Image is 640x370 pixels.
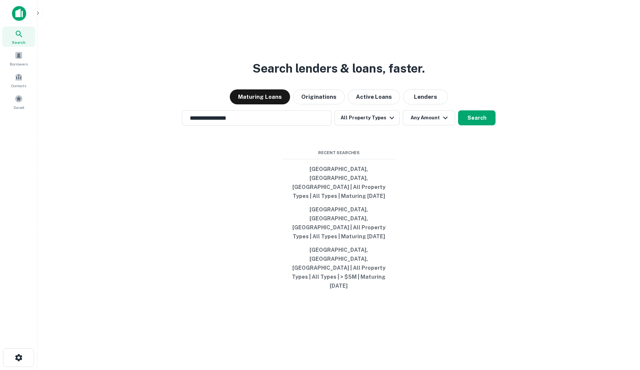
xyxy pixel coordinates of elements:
button: Search [458,110,496,125]
span: Saved [13,104,24,110]
a: Saved [2,92,35,112]
button: Any Amount [403,110,455,125]
button: [GEOGRAPHIC_DATA], [GEOGRAPHIC_DATA], [GEOGRAPHIC_DATA] | All Property Types | All Types | Maturi... [283,162,395,203]
button: Lenders [403,89,448,104]
a: Search [2,27,35,47]
button: Originations [293,89,345,104]
a: Contacts [2,70,35,90]
button: All Property Types [335,110,400,125]
button: [GEOGRAPHIC_DATA], [GEOGRAPHIC_DATA], [GEOGRAPHIC_DATA] | All Property Types | All Types | > $5M ... [283,243,395,293]
span: Borrowers [10,61,28,67]
a: Borrowers [2,48,35,68]
span: Recent Searches [283,150,395,156]
img: capitalize-icon.png [12,6,26,21]
span: Search [12,39,25,45]
span: Contacts [11,83,26,89]
button: Active Loans [348,89,400,104]
iframe: Chat Widget [603,310,640,346]
button: [GEOGRAPHIC_DATA], [GEOGRAPHIC_DATA], [GEOGRAPHIC_DATA] | All Property Types | All Types | Maturi... [283,203,395,243]
button: Maturing Loans [230,89,290,104]
h3: Search lenders & loans, faster. [253,59,425,77]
